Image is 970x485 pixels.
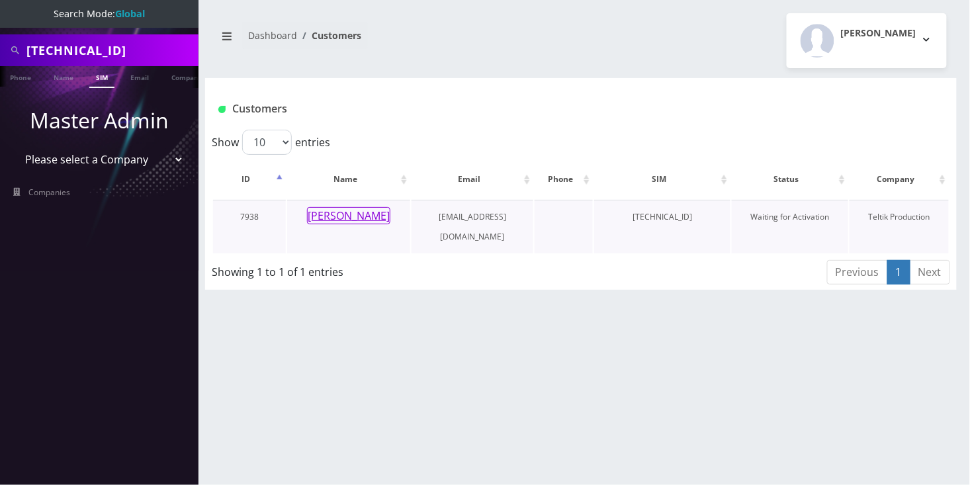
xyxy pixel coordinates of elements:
[850,200,949,253] td: Teltik Production
[124,66,155,87] a: Email
[115,7,145,20] strong: Global
[297,28,361,42] li: Customers
[732,200,848,253] td: Waiting for Activation
[212,130,330,155] label: Show entries
[248,29,297,42] a: Dashboard
[165,66,209,87] a: Company
[594,200,730,253] td: [TECHNICAL_ID]
[307,207,390,224] button: [PERSON_NAME]
[841,28,916,39] h2: [PERSON_NAME]
[887,260,910,285] a: 1
[213,200,286,253] td: 7938
[594,160,730,198] th: SIM: activate to sort column ascending
[212,259,509,280] div: Showing 1 to 1 of 1 entries
[47,66,80,87] a: Name
[26,38,195,63] input: Search All Companies
[29,187,71,198] span: Companies
[787,13,947,68] button: [PERSON_NAME]
[827,260,888,285] a: Previous
[54,7,145,20] span: Search Mode:
[412,200,533,253] td: [EMAIL_ADDRESS][DOMAIN_NAME]
[535,160,594,198] th: Phone: activate to sort column ascending
[215,22,571,60] nav: breadcrumb
[732,160,848,198] th: Status: activate to sort column ascending
[850,160,949,198] th: Company: activate to sort column ascending
[910,260,950,285] a: Next
[213,160,286,198] th: ID: activate to sort column descending
[242,130,292,155] select: Showentries
[3,66,38,87] a: Phone
[218,103,819,115] h1: Customers
[89,66,114,88] a: SIM
[412,160,533,198] th: Email: activate to sort column ascending
[287,160,410,198] th: Name: activate to sort column ascending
